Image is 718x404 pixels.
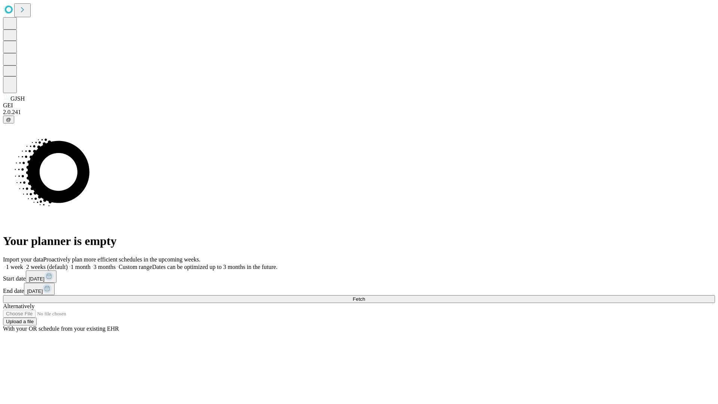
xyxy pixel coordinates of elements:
div: Start date [3,270,715,283]
span: @ [6,117,11,122]
span: [DATE] [29,276,45,282]
span: 1 week [6,264,23,270]
span: 2 weeks (default) [26,264,68,270]
span: 3 months [93,264,116,270]
button: Upload a file [3,318,37,325]
span: Dates can be optimized up to 3 months in the future. [152,264,277,270]
span: [DATE] [27,288,43,294]
div: End date [3,283,715,295]
div: GEI [3,102,715,109]
span: With your OR schedule from your existing EHR [3,325,119,332]
span: Custom range [119,264,152,270]
button: @ [3,116,14,123]
button: [DATE] [24,283,55,295]
span: 1 month [71,264,90,270]
span: Fetch [353,296,365,302]
span: Alternatively [3,303,34,309]
button: [DATE] [26,270,56,283]
span: GJSH [10,95,25,102]
span: Import your data [3,256,43,263]
span: Proactively plan more efficient schedules in the upcoming weeks. [43,256,200,263]
div: 2.0.241 [3,109,715,116]
h1: Your planner is empty [3,234,715,248]
button: Fetch [3,295,715,303]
